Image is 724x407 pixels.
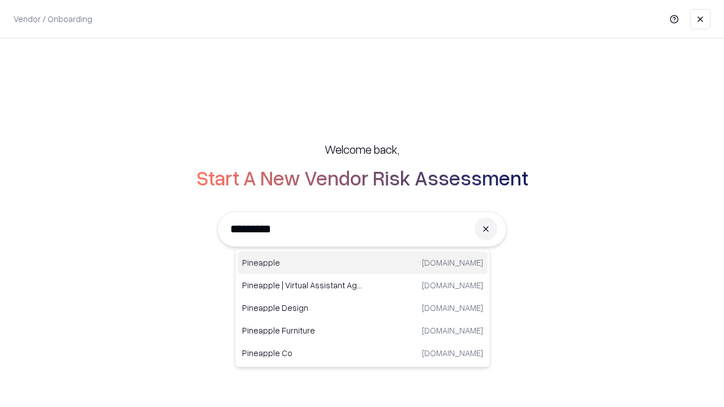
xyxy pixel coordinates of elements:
div: Suggestions [235,249,490,367]
p: Pineapple Design [242,302,363,314]
h5: Welcome back, [325,141,399,157]
p: Pineapple | Virtual Assistant Agency [242,279,363,291]
p: Pineapple Furniture [242,324,363,336]
p: [DOMAIN_NAME] [422,279,483,291]
p: [DOMAIN_NAME] [422,324,483,336]
p: Pineapple [242,257,363,269]
h2: Start A New Vendor Risk Assessment [196,166,528,189]
p: [DOMAIN_NAME] [422,347,483,359]
p: Vendor / Onboarding [14,13,92,25]
p: [DOMAIN_NAME] [422,257,483,269]
p: [DOMAIN_NAME] [422,302,483,314]
p: Pineapple Co [242,347,363,359]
